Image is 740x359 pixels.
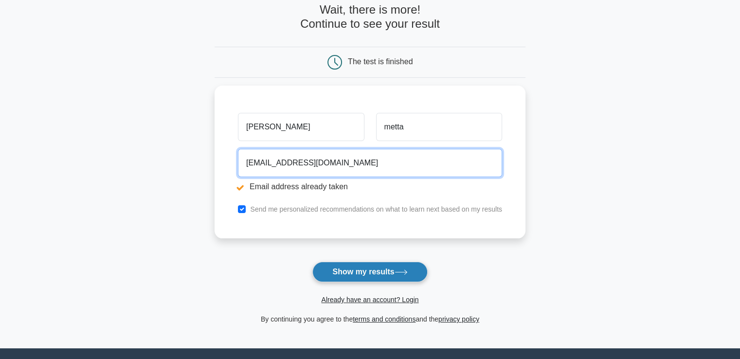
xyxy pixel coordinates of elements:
[238,113,364,141] input: First name
[312,262,427,282] button: Show my results
[238,149,502,177] input: Email
[353,315,415,323] a: terms and conditions
[250,205,502,213] label: Send me personalized recommendations on what to learn next based on my results
[238,181,502,193] li: Email address already taken
[348,57,413,66] div: The test is finished
[376,113,502,141] input: Last name
[215,3,525,31] h4: Wait, there is more! Continue to see your result
[321,296,418,304] a: Already have an account? Login
[438,315,479,323] a: privacy policy
[209,313,531,325] div: By continuing you agree to the and the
